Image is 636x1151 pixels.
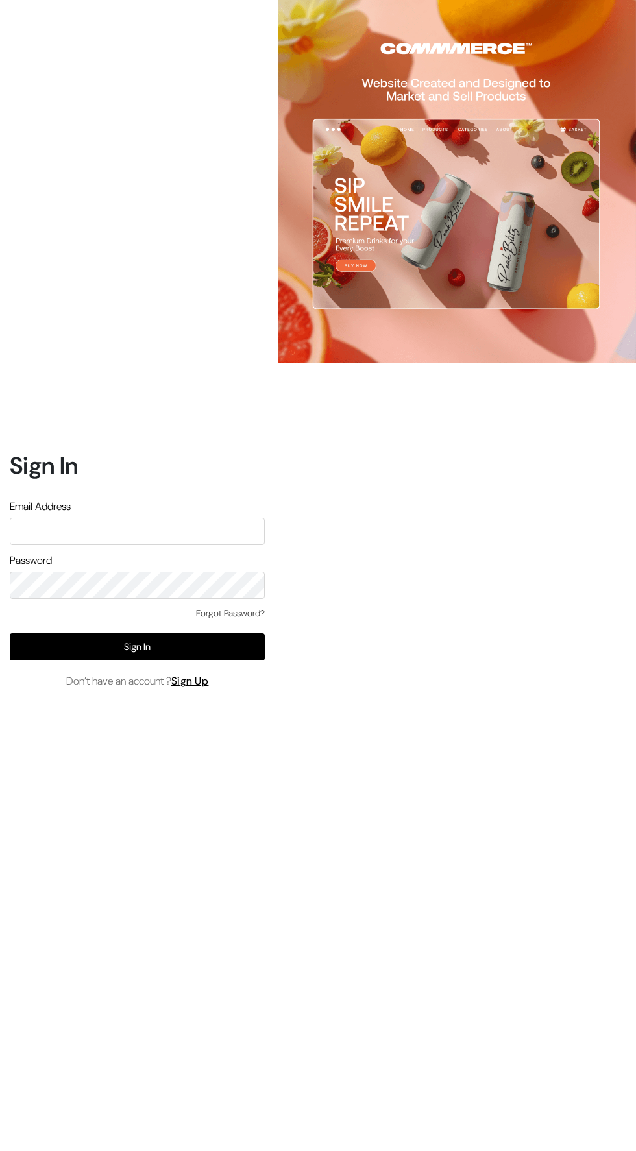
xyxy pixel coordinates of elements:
a: Sign Up [171,674,209,688]
span: Don’t have an account ? [66,673,209,689]
h1: Sign In [10,452,265,479]
label: Password [10,553,52,568]
button: Sign In [10,633,265,660]
label: Email Address [10,499,71,515]
a: Forgot Password? [196,607,265,620]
